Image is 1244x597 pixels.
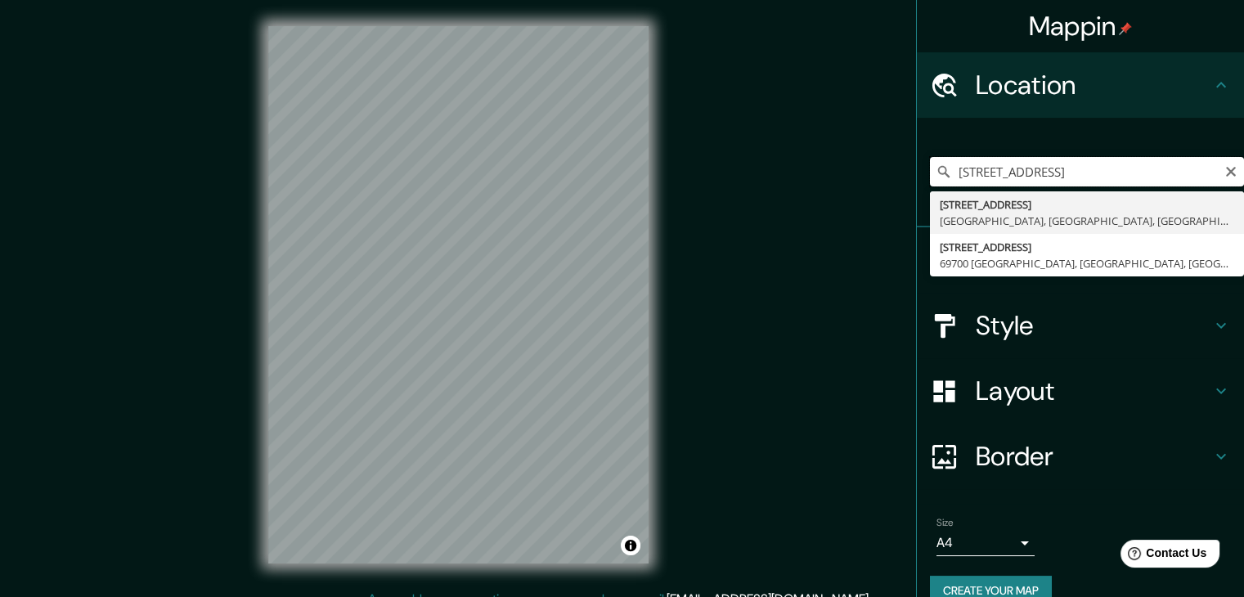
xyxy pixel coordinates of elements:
div: [GEOGRAPHIC_DATA], [GEOGRAPHIC_DATA], [GEOGRAPHIC_DATA] [940,213,1234,229]
h4: Style [976,309,1211,342]
div: Pins [917,227,1244,293]
div: [STREET_ADDRESS] [940,196,1234,213]
div: [STREET_ADDRESS] [940,239,1234,255]
div: Layout [917,358,1244,424]
canvas: Map [268,26,649,563]
h4: Mappin [1029,10,1133,43]
iframe: Help widget launcher [1098,533,1226,579]
h4: Pins [976,244,1211,276]
div: Location [917,52,1244,118]
div: A4 [936,530,1035,556]
div: 69700 [GEOGRAPHIC_DATA], [GEOGRAPHIC_DATA], [GEOGRAPHIC_DATA] [940,255,1234,272]
div: Border [917,424,1244,489]
input: Pick your city or area [930,157,1244,186]
h4: Location [976,69,1211,101]
button: Toggle attribution [621,536,640,555]
button: Clear [1224,163,1237,178]
img: pin-icon.png [1119,22,1132,35]
div: Style [917,293,1244,358]
h4: Border [976,440,1211,473]
h4: Layout [976,375,1211,407]
label: Size [936,516,954,530]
